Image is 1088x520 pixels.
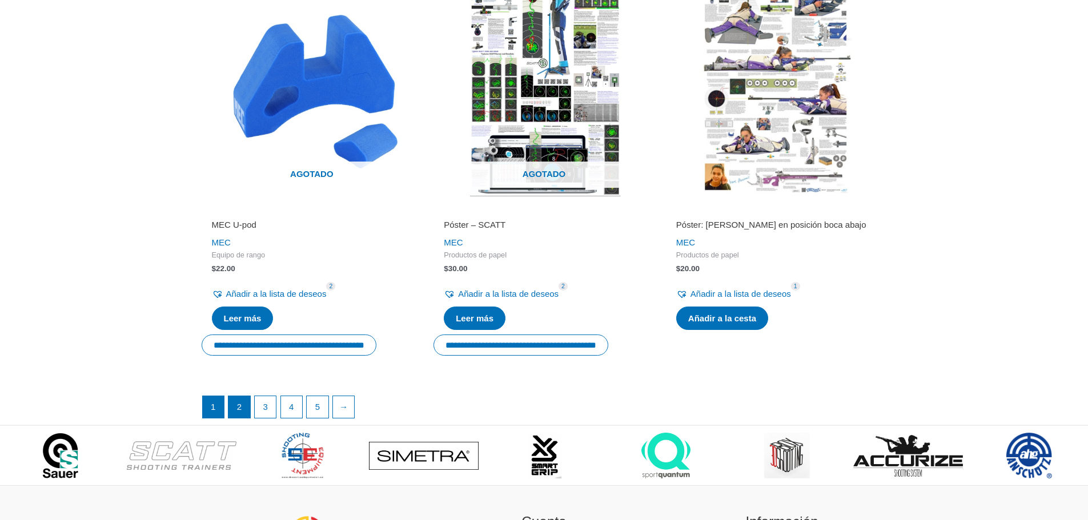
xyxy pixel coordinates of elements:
a: Más información sobre “MEC U-pod” [212,307,274,330]
font: Productos de papel [676,251,739,259]
font: $ [444,264,448,273]
font: Agotado [290,169,334,179]
font: Póster – SCATT [444,220,505,229]
a: MEC [212,237,231,247]
font: Añadir a la lista de deseos [226,289,327,299]
font: MEC U-pod [212,220,256,229]
font: Equipo de rango [212,251,266,259]
a: Página 3 [255,396,276,418]
span: 2 [326,282,335,291]
font: → [339,402,348,412]
font: Leer más [224,313,262,323]
font: 2 [237,402,242,412]
font: $ [676,264,681,273]
a: Póster: [PERSON_NAME] en posición boca abajo [676,219,877,235]
font: 5 [315,402,320,412]
font: 4 [289,402,294,412]
a: Añadir a la lista de deseos [676,286,791,302]
a: → [333,396,355,418]
font: Póster: [PERSON_NAME] en posición boca abajo [676,220,866,229]
span: 1 [791,282,800,291]
a: Página 2 [228,396,250,418]
span: Página 1 [203,396,224,418]
font: Añadir a la cesta [688,313,756,323]
font: 20.00 [680,264,700,273]
iframe: Customer reviews powered by Trustpilot [212,203,412,217]
a: Página 5 [307,396,328,418]
font: 22.00 [216,264,235,273]
iframe: Customer reviews powered by Trustpilot [444,203,644,217]
font: 3 [263,402,267,412]
a: Leer más sobre “Póster - SCATT” [444,307,505,330]
font: 1 [211,402,215,412]
font: Leer más [456,313,493,323]
a: Añadir a la lista de deseos [212,286,327,302]
a: Página 4 [281,396,303,418]
font: Añadir a la lista de deseos [690,289,791,299]
a: Añadir a la lista de deseos [444,286,559,302]
font: 30.00 [448,264,468,273]
font: $ [212,264,216,273]
a: Póster – SCATT [444,219,644,235]
a: Añadir al carrito: «Póster - Ivana Maksimovic en decúbito prono» [676,307,768,330]
iframe: Customer reviews powered by Trustpilot [676,203,877,217]
a: MEC [444,237,463,247]
span: 2 [559,282,568,291]
nav: Paginación de productos [202,396,887,424]
a: MEC [676,237,695,247]
font: Productos de papel [444,251,507,259]
font: Agotado [523,169,566,179]
a: MEC U-pod [212,219,412,235]
font: Añadir a la lista de deseos [458,289,559,299]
